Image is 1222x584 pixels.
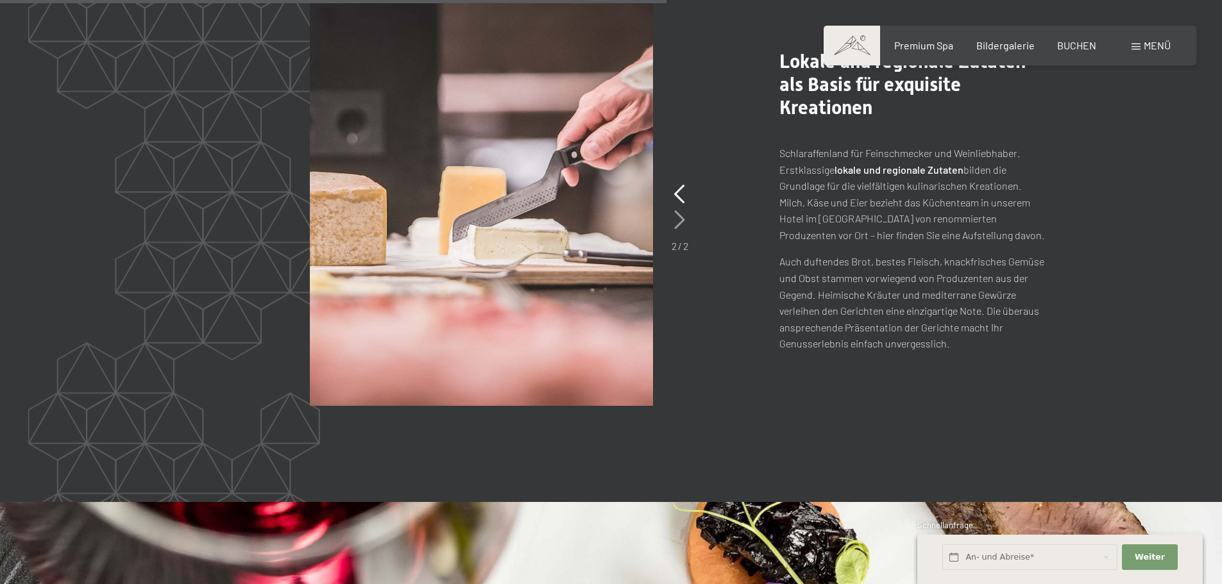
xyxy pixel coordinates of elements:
span: 2 [672,240,677,252]
a: Bildergalerie [976,39,1035,51]
span: 2 [683,240,688,252]
p: Auch duftendes Brot, bestes Fleisch, knackfrisches Gemüse und Obst stammen vorwiegend von Produze... [779,253,1049,352]
span: Weiter [1135,551,1165,563]
span: Schnellanfrage [917,520,973,530]
a: Premium Spa [894,39,953,51]
strong: lokale und regionale Zutaten [835,163,963,176]
a: BUCHEN [1057,39,1096,51]
span: Lokale und regionale Zutaten als Basis für exquisite Kreationen [779,50,1026,119]
span: / [678,240,682,252]
span: Menü [1144,39,1171,51]
button: Weiter [1122,544,1177,571]
p: Schlaraffenland für Feinschmecker und Weinliebhaber. Erstklassige bilden die Grundlage für die vi... [779,145,1049,244]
